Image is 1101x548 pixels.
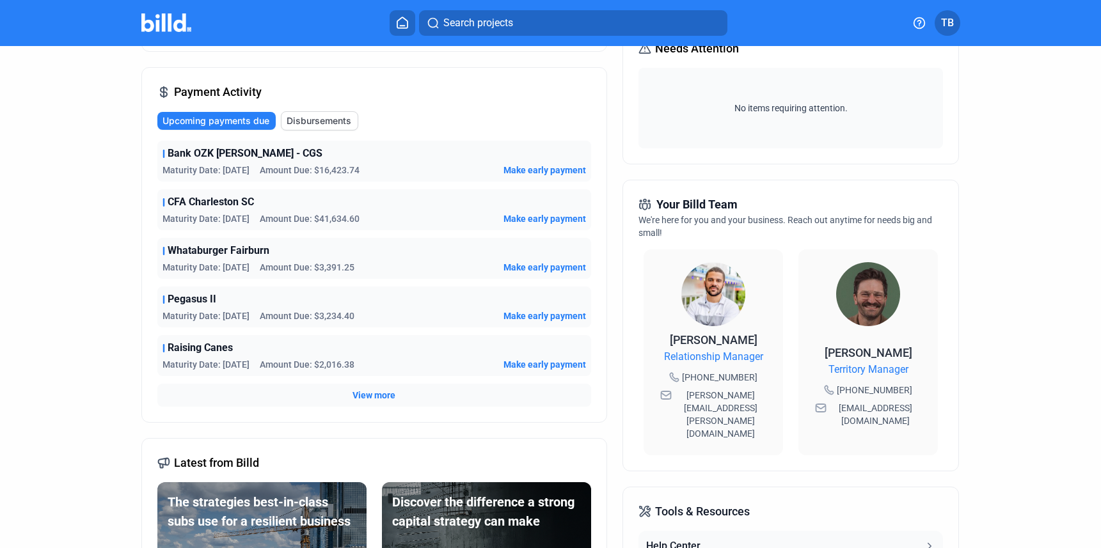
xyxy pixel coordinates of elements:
[503,212,586,225] button: Make early payment
[638,215,932,238] span: We're here for you and your business. Reach out anytime for needs big and small!
[162,358,250,371] span: Maturity Date: [DATE]
[157,112,276,130] button: Upcoming payments due
[681,262,745,326] img: Relationship Manager
[281,111,358,130] button: Disbursements
[260,212,360,225] span: Amount Due: $41,634.60
[352,389,395,402] button: View more
[287,114,351,127] span: Disbursements
[443,15,513,31] span: Search projects
[655,503,750,521] span: Tools & Resources
[174,83,262,101] span: Payment Activity
[392,492,581,531] div: Discover the difference a strong capital strategy can make
[162,309,250,322] span: Maturity Date: [DATE]
[656,196,738,214] span: Your Billd Team
[664,349,763,364] span: Relationship Manager
[168,146,322,161] span: Bank OZK [PERSON_NAME] - CGS
[162,114,269,127] span: Upcoming payments due
[419,10,727,36] button: Search projects
[674,389,766,440] span: [PERSON_NAME][EMAIL_ADDRESS][PERSON_NAME][DOMAIN_NAME]
[503,358,586,371] button: Make early payment
[260,358,354,371] span: Amount Due: $2,016.38
[162,261,250,274] span: Maturity Date: [DATE]
[168,292,216,307] span: Pegasus II
[174,454,259,472] span: Latest from Billd
[837,384,912,396] span: [PHONE_NUMBER]
[503,309,586,322] button: Make early payment
[829,402,921,427] span: [EMAIL_ADDRESS][DOMAIN_NAME]
[644,102,938,114] span: No items requiring attention.
[935,10,960,36] button: TB
[260,261,354,274] span: Amount Due: $3,391.25
[503,164,586,176] button: Make early payment
[941,15,954,31] span: TB
[168,340,233,356] span: Raising Canes
[670,333,757,347] span: [PERSON_NAME]
[260,164,360,176] span: Amount Due: $16,423.74
[682,371,757,384] span: [PHONE_NUMBER]
[162,212,250,225] span: Maturity Date: [DATE]
[836,262,900,326] img: Territory Manager
[825,346,912,359] span: [PERSON_NAME]
[141,13,192,32] img: Billd Company Logo
[168,243,269,258] span: Whataburger Fairburn
[168,492,356,531] div: The strategies best-in-class subs use for a resilient business
[260,309,354,322] span: Amount Due: $3,234.40
[655,40,739,58] span: Needs Attention
[162,164,250,176] span: Maturity Date: [DATE]
[503,261,586,274] button: Make early payment
[168,194,254,210] span: CFA Charleston SC
[828,362,908,377] span: Territory Manager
